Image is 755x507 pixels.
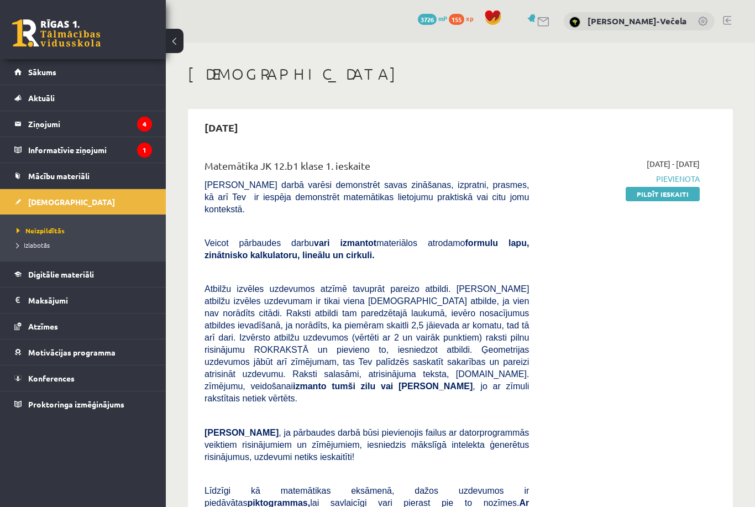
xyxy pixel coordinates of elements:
[17,240,155,250] a: Izlabotās
[17,226,155,236] a: Neizpildītās
[17,226,65,235] span: Neizpildītās
[418,14,437,25] span: 3726
[205,428,529,462] span: , ja pārbaudes darbā būsi pievienojis failus ar datorprogrammās veiktiem risinājumiem un zīmējumi...
[569,17,580,28] img: Laura Avika-Večela
[14,313,152,339] a: Atzīmes
[28,373,75,383] span: Konferences
[28,93,55,103] span: Aktuāli
[28,269,94,279] span: Digitālie materiāli
[28,321,58,331] span: Atzīmes
[28,288,152,313] legend: Maksājumi
[314,238,376,248] b: vari izmantot
[14,339,152,365] a: Motivācijas programma
[14,137,152,163] a: Informatīvie ziņojumi1
[293,381,326,391] b: izmanto
[28,197,115,207] span: [DEMOGRAPHIC_DATA]
[205,284,529,403] span: Atbilžu izvēles uzdevumos atzīmē tavuprāt pareizo atbildi. [PERSON_NAME] atbilžu izvēles uzdevuma...
[28,347,116,357] span: Motivācijas programma
[193,114,249,140] h2: [DATE]
[137,117,152,132] i: 4
[546,173,700,185] span: Pievienota
[418,14,447,23] a: 3726 mP
[449,14,464,25] span: 155
[438,14,447,23] span: mP
[14,288,152,313] a: Maksājumi
[28,399,124,409] span: Proktoringa izmēģinājums
[17,241,50,249] span: Izlabotās
[14,59,152,85] a: Sākums
[137,143,152,158] i: 1
[626,187,700,201] a: Pildīt ieskaiti
[205,428,279,437] span: [PERSON_NAME]
[588,15,686,27] a: [PERSON_NAME]-Večela
[14,391,152,417] a: Proktoringa izmēģinājums
[188,65,733,83] h1: [DEMOGRAPHIC_DATA]
[14,111,152,137] a: Ziņojumi4
[28,137,152,163] legend: Informatīvie ziņojumi
[28,67,56,77] span: Sākums
[205,238,529,260] b: formulu lapu, zinātnisko kalkulatoru, lineālu un cirkuli.
[466,14,473,23] span: xp
[14,189,152,215] a: [DEMOGRAPHIC_DATA]
[14,163,152,189] a: Mācību materiāli
[28,111,152,137] legend: Ziņojumi
[14,85,152,111] a: Aktuāli
[28,171,90,181] span: Mācību materiāli
[332,381,473,391] b: tumši zilu vai [PERSON_NAME]
[647,158,700,170] span: [DATE] - [DATE]
[205,158,529,179] div: Matemātika JK 12.b1 klase 1. ieskaite
[14,262,152,287] a: Digitālie materiāli
[14,365,152,391] a: Konferences
[205,238,529,260] span: Veicot pārbaudes darbu materiālos atrodamo
[449,14,479,23] a: 155 xp
[205,180,529,214] span: [PERSON_NAME] darbā varēsi demonstrēt savas zināšanas, izpratni, prasmes, kā arī Tev ir iespēja d...
[12,19,101,47] a: Rīgas 1. Tālmācības vidusskola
